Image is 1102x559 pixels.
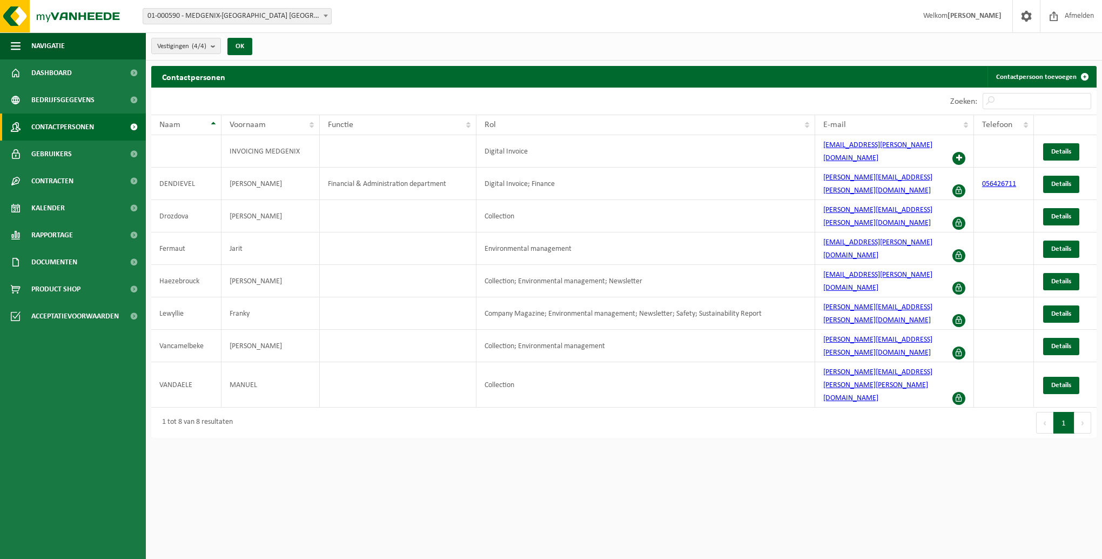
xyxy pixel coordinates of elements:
span: Details [1051,148,1071,155]
span: Details [1051,278,1071,285]
td: Collection; Environmental management; Newsletter [476,265,815,297]
td: Fermaut [151,232,221,265]
a: [EMAIL_ADDRESS][PERSON_NAME][DOMAIN_NAME] [823,238,932,259]
a: Details [1043,143,1079,161]
td: Environmental management [476,232,815,265]
span: Details [1051,245,1071,252]
span: Details [1051,343,1071,350]
td: Financial & Administration department [320,168,476,200]
a: Details [1043,273,1079,290]
button: Next [1074,412,1091,434]
td: Drozdova [151,200,221,232]
a: [PERSON_NAME][EMAIL_ADDRESS][PERSON_NAME][DOMAIN_NAME] [823,174,932,195]
td: Collection; Environmental management [476,330,815,362]
span: Voornaam [230,121,266,129]
label: Zoeken: [950,97,977,106]
span: Rapportage [31,222,73,249]
span: Kalender [31,195,65,222]
td: Digital Invoice; Finance [476,168,815,200]
td: [PERSON_NAME] [221,200,320,232]
span: 01-000590 - MEDGENIX-BENELUX NV - WEVELGEM [143,8,332,24]
span: Naam [159,121,180,129]
count: (4/4) [192,43,206,50]
a: [PERSON_NAME][EMAIL_ADDRESS][PERSON_NAME][DOMAIN_NAME] [823,303,932,324]
span: Bedrijfsgegevens [31,86,95,114]
a: 056426711 [982,180,1016,188]
td: Collection [476,200,815,232]
span: Documenten [31,249,77,276]
a: [PERSON_NAME][EMAIL_ADDRESS][PERSON_NAME][DOMAIN_NAME] [823,206,932,227]
h2: Contactpersonen [151,66,236,87]
span: Dashboard [31,59,72,86]
td: DENDIEVEL [151,168,221,200]
span: Vestigingen [157,38,206,55]
td: Franky [221,297,320,330]
strong: [PERSON_NAME] [948,12,1002,20]
span: Details [1051,181,1071,188]
td: Digital Invoice [476,135,815,168]
td: [PERSON_NAME] [221,265,320,297]
div: 1 tot 8 van 8 resultaten [157,413,233,432]
span: Product Shop [31,276,80,303]
td: [PERSON_NAME] [221,330,320,362]
a: [PERSON_NAME][EMAIL_ADDRESS][PERSON_NAME][DOMAIN_NAME] [823,336,932,357]
td: VANDAELE [151,362,221,408]
span: Functie [328,121,353,129]
td: [PERSON_NAME] [221,168,320,200]
td: Vancamelbeke [151,330,221,362]
span: Telefoon [982,121,1012,129]
a: Details [1043,338,1079,355]
td: Collection [476,362,815,408]
span: Contactpersonen [31,114,94,141]
a: [EMAIL_ADDRESS][PERSON_NAME][DOMAIN_NAME] [823,271,932,292]
td: INVOICING MEDGENIX [221,135,320,168]
a: Details [1043,241,1079,258]
a: Details [1043,305,1079,323]
td: Haezebrouck [151,265,221,297]
a: [PERSON_NAME][EMAIL_ADDRESS][PERSON_NAME][PERSON_NAME][DOMAIN_NAME] [823,368,932,402]
button: Previous [1036,412,1053,434]
span: Details [1051,382,1071,389]
a: Details [1043,208,1079,225]
span: Rol [485,121,496,129]
a: [EMAIL_ADDRESS][PERSON_NAME][DOMAIN_NAME] [823,141,932,162]
span: Acceptatievoorwaarden [31,303,119,330]
td: Lewyllie [151,297,221,330]
span: E-mail [823,121,846,129]
span: Contracten [31,168,73,195]
td: Company Magazine; Environmental management; Newsletter; Safety; Sustainability Report [476,297,815,330]
td: MANUEL [221,362,320,408]
td: Jarit [221,232,320,265]
a: Details [1043,377,1079,394]
button: 1 [1053,412,1074,434]
a: Contactpersoon toevoegen [987,66,1096,88]
button: OK [227,38,252,55]
span: Gebruikers [31,141,72,168]
span: 01-000590 - MEDGENIX-BENELUX NV - WEVELGEM [143,9,331,24]
span: Details [1051,213,1071,220]
span: Details [1051,310,1071,317]
button: Vestigingen(4/4) [151,38,221,54]
a: Details [1043,176,1079,193]
span: Navigatie [31,32,65,59]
